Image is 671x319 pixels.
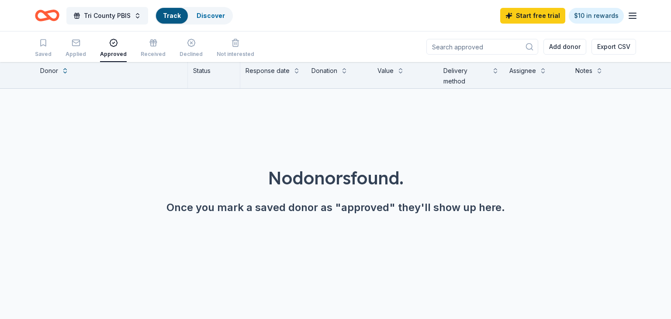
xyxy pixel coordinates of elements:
[246,66,290,76] div: Response date
[426,39,538,55] input: Search approved
[569,8,624,24] a: $10 in rewards
[443,66,488,87] div: Delivery method
[197,12,225,19] a: Discover
[40,66,58,76] div: Donor
[500,8,565,24] a: Start free trial
[591,39,636,55] button: Export CSV
[163,12,181,19] a: Track
[141,51,166,58] div: Received
[66,35,86,62] button: Applied
[35,35,52,62] button: Saved
[155,7,233,24] button: TrackDiscover
[217,51,254,58] div: Not interested
[543,39,586,55] button: Add donor
[100,51,127,58] div: Approved
[21,201,650,215] div: Once you mark a saved donor as "approved" they'll show up here.
[311,66,337,76] div: Donation
[100,35,127,62] button: Approved
[217,35,254,62] button: Not interested
[377,66,394,76] div: Value
[180,35,203,62] button: Declined
[35,51,52,58] div: Saved
[141,35,166,62] button: Received
[575,66,592,76] div: Notes
[66,51,86,58] div: Applied
[188,62,240,88] div: Status
[66,7,148,24] button: Tri County PBIS
[21,166,650,190] div: No donors found.
[509,66,536,76] div: Assignee
[35,5,59,26] a: Home
[180,51,203,58] div: Declined
[84,10,131,21] span: Tri County PBIS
